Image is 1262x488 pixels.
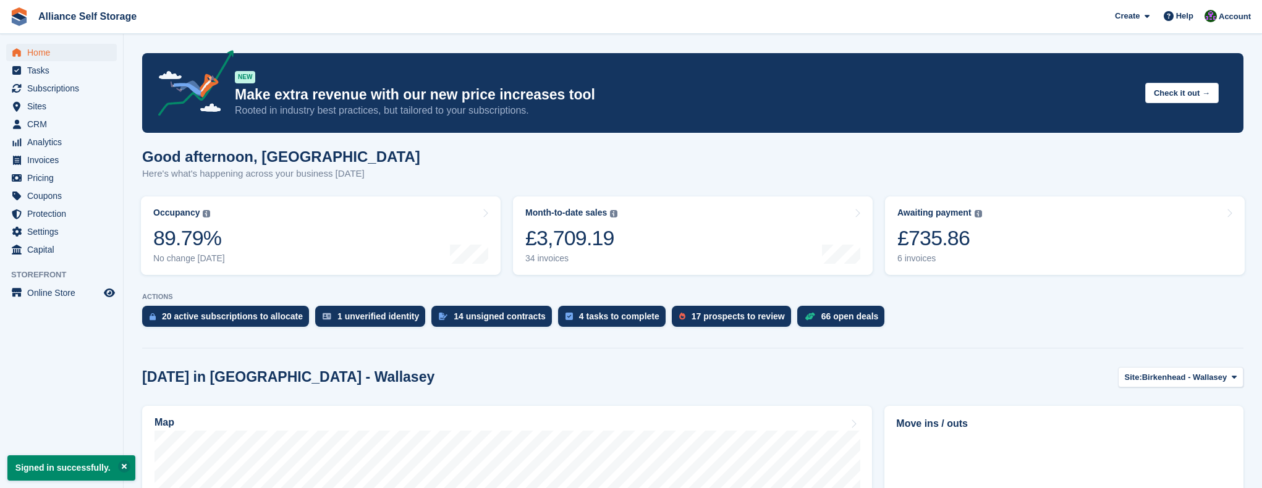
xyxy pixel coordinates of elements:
div: 34 invoices [525,253,617,264]
button: Check it out → [1145,83,1219,103]
div: Month-to-date sales [525,208,607,218]
a: 14 unsigned contracts [431,306,558,333]
button: Site: Birkenhead - Wallasey [1118,367,1243,387]
img: deal-1b604bf984904fb50ccaf53a9ad4b4a5d6e5aea283cecdc64d6e3604feb123c2.svg [805,312,815,321]
h2: Map [155,417,174,428]
span: Site: [1125,371,1142,384]
a: Month-to-date sales £3,709.19 34 invoices [513,196,873,275]
a: Occupancy 89.79% No change [DATE] [141,196,501,275]
img: icon-info-grey-7440780725fd019a000dd9b08b2336e03edf1995a4989e88bcd33f0948082b44.svg [975,210,982,217]
p: Here's what's happening across your business [DATE] [142,167,420,181]
img: prospect-51fa495bee0391a8d652442698ab0144808aea92771e9ea1ae160a38d050c398.svg [679,313,685,320]
a: Preview store [102,285,117,300]
div: No change [DATE] [153,253,225,264]
span: Account [1219,11,1251,23]
span: Home [27,44,101,61]
div: £735.86 [897,225,982,251]
a: 17 prospects to review [672,306,797,333]
a: menu [6,169,117,187]
a: menu [6,98,117,115]
div: 14 unsigned contracts [454,311,546,321]
a: menu [6,80,117,97]
p: ACTIONS [142,293,1243,301]
span: Tasks [27,62,101,79]
img: stora-icon-8386f47178a22dfd0bd8f6a31ec36ba5ce8667c1dd55bd0f319d3a0aa187defe.svg [10,7,28,26]
div: Awaiting payment [897,208,972,218]
a: 1 unverified identity [315,306,431,333]
span: Help [1176,10,1193,22]
div: 6 invoices [897,253,982,264]
a: menu [6,205,117,222]
a: 20 active subscriptions to allocate [142,306,315,333]
a: menu [6,284,117,301]
a: Awaiting payment £735.86 6 invoices [885,196,1245,275]
span: Invoices [27,151,101,169]
img: contract_signature_icon-13c848040528278c33f63329250d36e43548de30e8caae1d1a13099fd9432cc5.svg [439,313,447,320]
a: menu [6,151,117,169]
span: Pricing [27,169,101,187]
p: Rooted in industry best practices, but tailored to your subscriptions. [235,104,1135,117]
p: Signed in successfully. [7,455,135,481]
div: 66 open deals [821,311,879,321]
img: Romilly Norton [1205,10,1217,22]
span: Birkenhead - Wallasey [1142,371,1227,384]
span: Online Store [27,284,101,301]
a: 4 tasks to complete [558,306,672,333]
img: active_subscription_to_allocate_icon-d502201f5373d7db506a760aba3b589e785aa758c864c3986d89f69b8ff3... [150,313,156,321]
a: 66 open deals [797,306,891,333]
h2: [DATE] in [GEOGRAPHIC_DATA] - Wallasey [142,369,434,385]
span: Create [1115,10,1140,22]
p: Make extra revenue with our new price increases tool [235,86,1135,104]
a: menu [6,44,117,61]
div: 20 active subscriptions to allocate [162,311,303,321]
a: Alliance Self Storage [33,6,142,27]
img: icon-info-grey-7440780725fd019a000dd9b08b2336e03edf1995a4989e88bcd33f0948082b44.svg [203,210,210,217]
img: price-adjustments-announcement-icon-8257ccfd72463d97f412b2fc003d46551f7dbcb40ab6d574587a9cd5c0d94... [148,50,234,120]
a: menu [6,241,117,258]
img: verify_identity-adf6edd0f0f0b5bbfe63781bf79b02c33cf7c696d77639b501bdc392416b5a36.svg [323,313,331,320]
div: 4 tasks to complete [579,311,659,321]
a: menu [6,62,117,79]
span: Storefront [11,269,123,281]
div: 1 unverified identity [337,311,419,321]
a: menu [6,133,117,151]
span: Subscriptions [27,80,101,97]
a: menu [6,223,117,240]
span: Sites [27,98,101,115]
span: Settings [27,223,101,240]
span: CRM [27,116,101,133]
div: Occupancy [153,208,200,218]
a: menu [6,187,117,204]
div: 89.79% [153,225,225,251]
div: NEW [235,71,255,83]
span: Capital [27,241,101,258]
div: £3,709.19 [525,225,617,251]
span: Protection [27,205,101,222]
span: Coupons [27,187,101,204]
div: 17 prospects to review [692,311,785,321]
a: menu [6,116,117,133]
h1: Good afternoon, [GEOGRAPHIC_DATA] [142,148,420,165]
span: Analytics [27,133,101,151]
img: icon-info-grey-7440780725fd019a000dd9b08b2336e03edf1995a4989e88bcd33f0948082b44.svg [610,210,617,217]
h2: Move ins / outs [896,416,1232,431]
img: task-75834270c22a3079a89374b754ae025e5fb1db73e45f91037f5363f120a921f8.svg [565,313,573,320]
